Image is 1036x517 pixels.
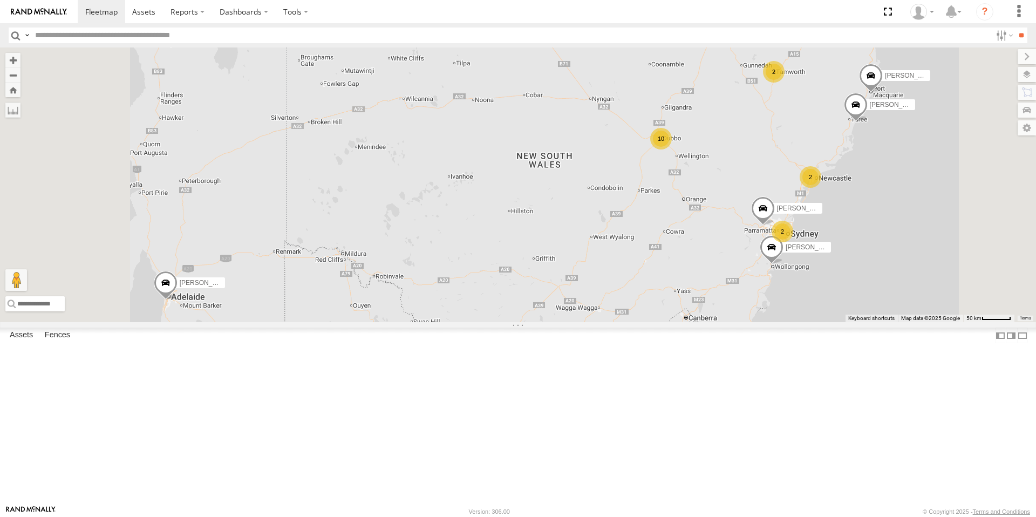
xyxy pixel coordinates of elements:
[5,83,21,97] button: Zoom Home
[848,315,895,322] button: Keyboard shortcuts
[469,508,510,515] div: Version: 306.00
[772,221,793,242] div: 2
[777,204,830,212] span: [PERSON_NAME]
[1020,316,1031,320] a: Terms (opens in new tab)
[11,8,67,16] img: rand-logo.svg
[992,28,1015,43] label: Search Filter Options
[885,72,938,79] span: [PERSON_NAME]
[923,508,1030,515] div: © Copyright 2025 -
[1006,328,1017,343] label: Dock Summary Table to the Right
[800,166,821,188] div: 2
[995,328,1006,343] label: Dock Summary Table to the Left
[966,315,982,321] span: 50 km
[870,100,923,108] span: [PERSON_NAME]
[5,53,21,67] button: Zoom in
[6,506,56,517] a: Visit our Website
[1017,328,1028,343] label: Hide Summary Table
[976,3,993,21] i: ?
[906,4,938,20] div: Beth Porter
[23,28,31,43] label: Search Query
[901,315,960,321] span: Map data ©2025 Google
[973,508,1030,515] a: Terms and Conditions
[39,328,76,343] label: Fences
[763,61,785,83] div: 2
[650,128,672,149] div: 10
[963,315,1014,322] button: Map scale: 50 km per 51 pixels
[5,269,27,291] button: Drag Pegman onto the map to open Street View
[786,243,839,250] span: [PERSON_NAME]
[1018,120,1036,135] label: Map Settings
[4,328,38,343] label: Assets
[180,279,264,287] span: [PERSON_NAME] - NEW ute
[5,103,21,118] label: Measure
[5,67,21,83] button: Zoom out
